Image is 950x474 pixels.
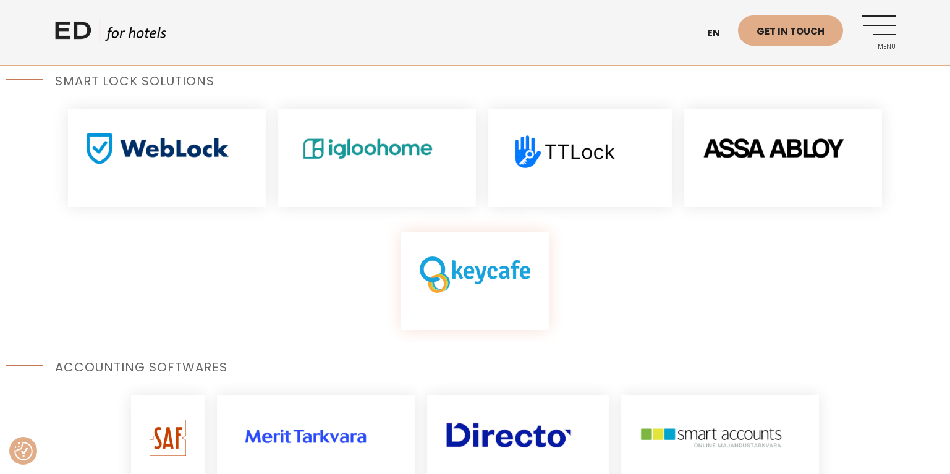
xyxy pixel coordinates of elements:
a: ED HOTELS [55,19,166,49]
a: en [701,19,738,49]
img: Revisit consent button [14,442,33,460]
a: Menu [862,15,896,49]
h5: Smart lock solutions [55,72,896,90]
img: raamatupidamistarkvara_Merit [235,420,378,452]
button: Consent Preferences [14,442,33,460]
a: Get in touch [738,15,843,46]
h5: Accounting softwares [55,358,896,376]
img: Weblock [87,133,229,164]
span: Menu [862,43,896,51]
